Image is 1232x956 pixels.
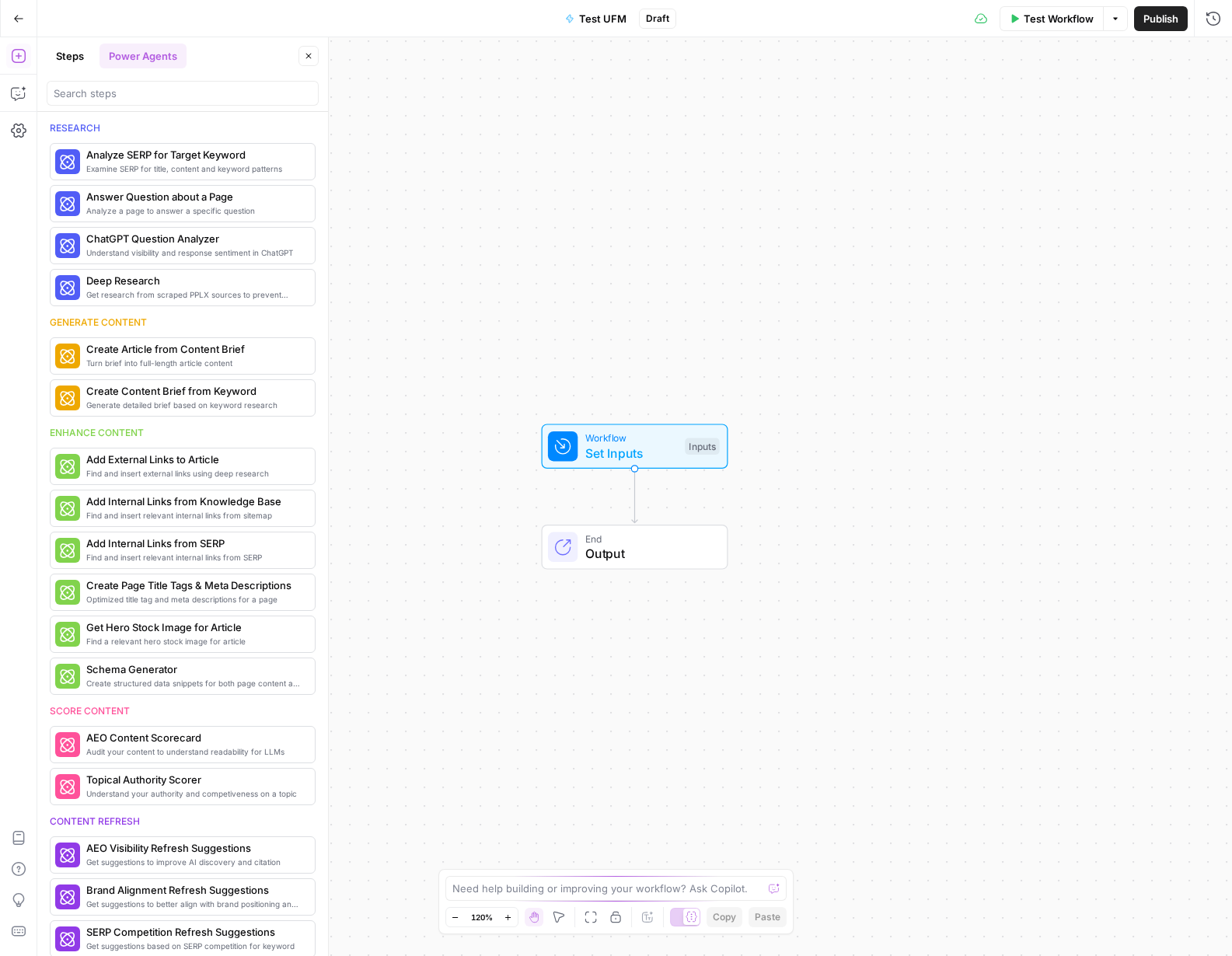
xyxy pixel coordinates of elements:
[86,619,302,635] span: Get Hero Stock Image for Article
[755,910,780,924] span: Paste
[86,787,302,800] span: Understand your authority and competiveness on a topic
[86,147,302,162] span: Analyze SERP for Target Keyword
[86,383,302,399] span: Create Content Brief from Keyword
[713,910,736,924] span: Copy
[86,189,302,204] span: Answer Question about a Page
[585,431,678,445] span: Workflow
[86,745,302,758] span: Audit your content to understand readability for LLMs
[1000,6,1103,31] button: Test Workflow
[585,444,678,462] span: Set Inputs
[86,730,302,745] span: AEO Content Scorecard
[86,162,302,175] span: Examine SERP for title, content and keyword patterns
[707,907,742,927] button: Copy
[86,882,302,898] span: Brand Alignment Refresh Suggestions
[50,704,316,718] div: Score content
[86,677,302,689] span: Create structured data snippets for both page content and images
[490,424,780,469] div: WorkflowSet InputsInputs
[646,12,669,26] span: Draft
[86,288,302,301] span: Get research from scraped PPLX sources to prevent source [MEDICAL_DATA]
[54,85,312,101] input: Search steps
[86,273,302,288] span: Deep Research
[685,438,719,455] div: Inputs
[86,840,302,856] span: AEO Visibility Refresh Suggestions
[86,246,302,259] span: Understand visibility and response sentiment in ChatGPT
[86,772,302,787] span: Topical Authority Scorer
[632,469,637,523] g: Edge from start to end
[50,815,316,829] div: Content refresh
[86,204,302,217] span: Analyze a page to answer a specific question
[1024,11,1094,26] span: Test Workflow
[86,494,302,509] span: Add Internal Links from Knowledge Base
[490,525,780,570] div: EndOutput
[86,467,302,480] span: Find and insert external links using deep research
[86,593,302,605] span: Optimized title tag and meta descriptions for a page
[86,940,302,952] span: Get suggestions based on SERP competition for keyword
[86,452,302,467] span: Add External Links to Article
[86,399,302,411] span: Generate detailed brief based on keyword research
[1143,11,1178,26] span: Publish
[86,577,302,593] span: Create Page Title Tags & Meta Descriptions
[99,44,187,68] button: Power Agents
[50,121,316,135] div: Research
[50,426,316,440] div: Enhance content
[579,11,626,26] span: Test UFM
[556,6,636,31] button: Test UFM
[86,898,302,910] span: Get suggestions to better align with brand positioning and tone
[585,544,712,563] span: Output
[86,856,302,868] span: Get suggestions to improve AI discovery and citation
[1134,6,1188,31] button: Publish
[86,924,302,940] span: SERP Competition Refresh Suggestions
[86,509,302,522] span: Find and insert relevant internal links from sitemap
[86,357,302,369] span: Turn brief into full-length article content
[50,316,316,330] div: Generate content
[47,44,93,68] button: Steps
[585,531,712,546] span: End
[86,635,302,647] span: Find a relevant hero stock image for article
[749,907,787,927] button: Paste
[471,911,493,923] span: 120%
[86,661,302,677] span: Schema Generator
[86,551,302,563] span: Find and insert relevant internal links from SERP
[86,231,302,246] span: ChatGPT Question Analyzer
[86,341,302,357] span: Create Article from Content Brief
[86,536,302,551] span: Add Internal Links from SERP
